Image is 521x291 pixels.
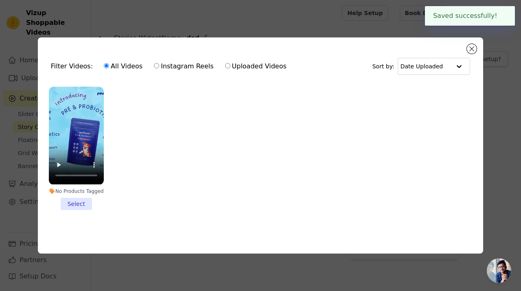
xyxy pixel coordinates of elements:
[103,61,143,72] label: All Videos
[153,61,214,72] label: Instagram Reels
[51,57,291,76] div: Filter Videos:
[225,61,287,72] label: Uploaded Videos
[425,6,515,26] div: Saved successfully!
[49,188,104,195] div: No Products Tagged
[497,11,507,21] button: Close
[487,258,511,283] div: Open chat
[467,44,477,54] button: Close modal
[372,58,471,75] div: Sort by:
